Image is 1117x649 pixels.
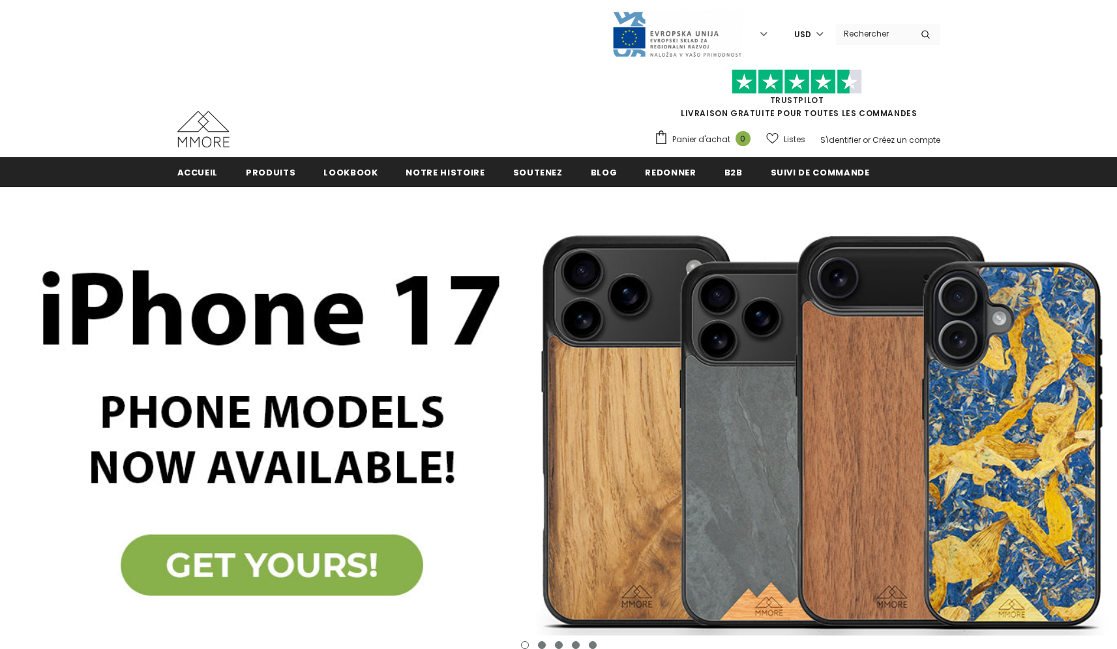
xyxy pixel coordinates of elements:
[591,157,618,187] a: Blog
[591,166,618,179] span: Blog
[836,24,911,43] input: Search Site
[612,10,742,58] img: Javni Razpis
[872,134,940,145] a: Créez un compte
[736,131,751,146] span: 0
[513,157,563,187] a: soutenez
[771,166,870,179] span: Suivi de commande
[820,134,861,145] a: S'identifier
[323,157,378,187] a: Lookbook
[246,157,295,187] a: Produits
[513,166,563,179] span: soutenez
[572,641,580,649] button: 4
[784,133,805,146] span: Listes
[177,111,230,147] img: Cas MMORE
[538,641,546,649] button: 2
[770,95,824,106] a: TrustPilot
[612,28,742,39] a: Javni Razpis
[645,157,696,187] a: Redonner
[645,166,696,179] span: Redonner
[177,157,218,187] a: Accueil
[724,157,743,187] a: B2B
[406,157,484,187] a: Notre histoire
[654,75,940,119] span: LIVRAISON GRATUITE POUR TOUTES LES COMMANDES
[589,641,597,649] button: 5
[863,134,871,145] span: or
[732,69,862,95] img: Faites confiance aux étoiles pilotes
[521,641,529,649] button: 1
[406,166,484,179] span: Notre histoire
[323,166,378,179] span: Lookbook
[794,28,811,41] span: USD
[766,128,805,151] a: Listes
[724,166,743,179] span: B2B
[654,130,757,149] a: Panier d'achat 0
[246,166,295,179] span: Produits
[672,133,730,146] span: Panier d'achat
[177,166,218,179] span: Accueil
[771,157,870,187] a: Suivi de commande
[555,641,563,649] button: 3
